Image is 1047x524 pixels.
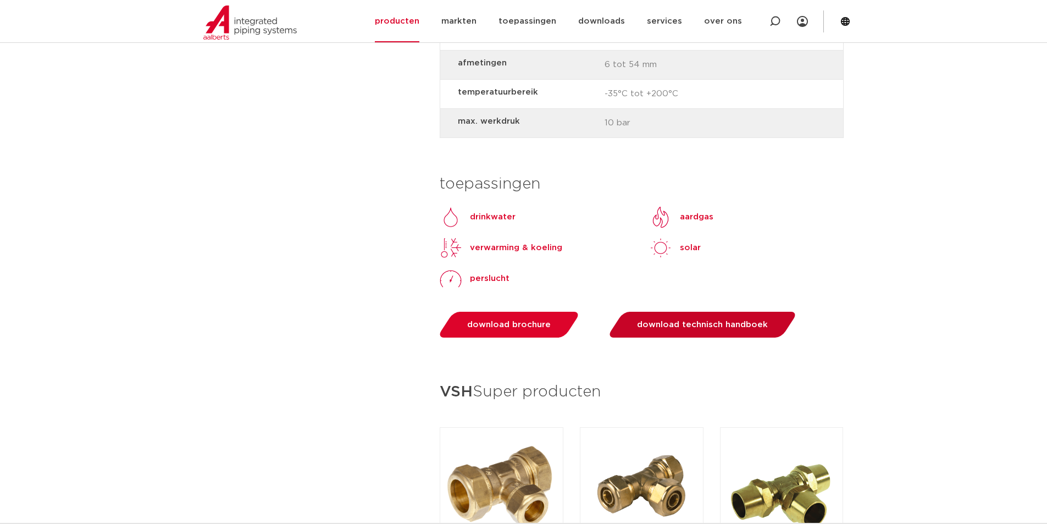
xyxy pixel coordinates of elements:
a: Drinkwaterdrinkwater [440,206,516,228]
div: 10 bar [440,109,843,137]
strong: temperatuurbereik [458,85,596,99]
h3: toepassingen [440,173,844,195]
h3: Super producten [440,379,844,405]
div: -35°C tot +200°C [440,80,843,109]
p: perslucht [470,272,509,285]
div: 6 tot 54 mm [440,51,843,80]
p: verwarming & koeling [470,241,562,255]
a: aardgas [650,206,713,228]
a: download technisch handboek [606,312,798,338]
a: perslucht [440,268,509,290]
span: download technisch handboek [637,321,768,329]
span: download brochure [467,321,551,329]
a: solarsolar [650,237,701,259]
p: solar [680,241,701,255]
strong: afmetingen [458,56,596,70]
p: aardgas [680,211,713,224]
strong: max. werkdruk [458,114,596,128]
img: Drinkwater [440,206,462,228]
img: solar [650,237,672,259]
a: download brochure [437,312,581,338]
a: verwarming & koeling [440,237,562,259]
strong: VSH [440,384,473,400]
div: my IPS [797,9,808,34]
p: drinkwater [470,211,516,224]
